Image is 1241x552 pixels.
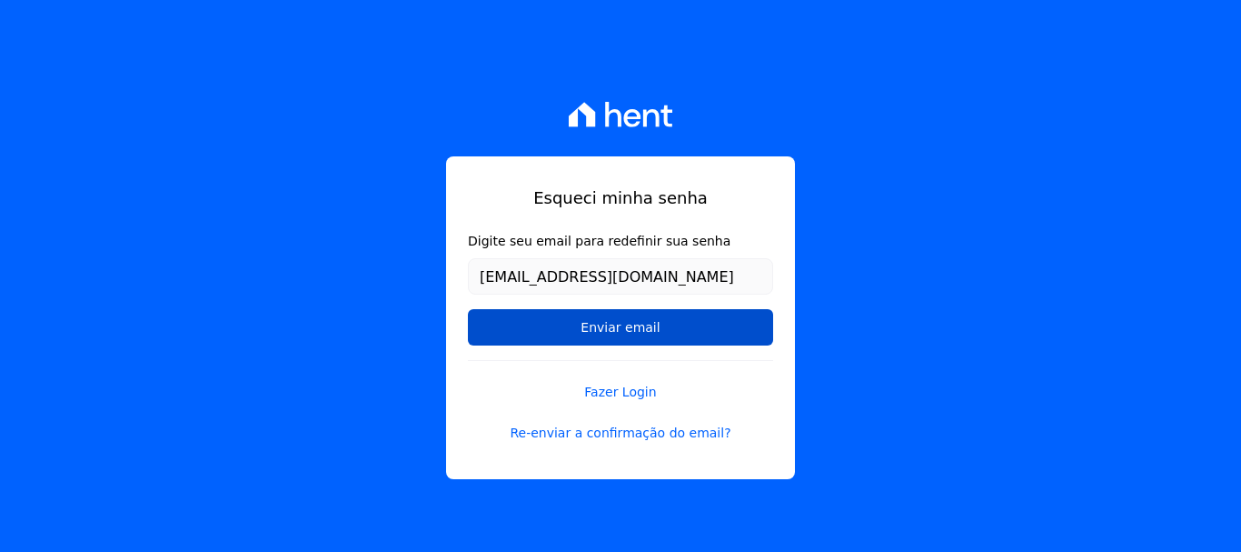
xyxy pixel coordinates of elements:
[468,232,773,251] label: Digite seu email para redefinir sua senha
[468,360,773,402] a: Fazer Login
[468,186,773,210] h1: Esqueci minha senha
[468,309,773,346] input: Enviar email
[468,424,773,443] a: Re-enviar a confirmação do email?
[468,258,773,295] input: Email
